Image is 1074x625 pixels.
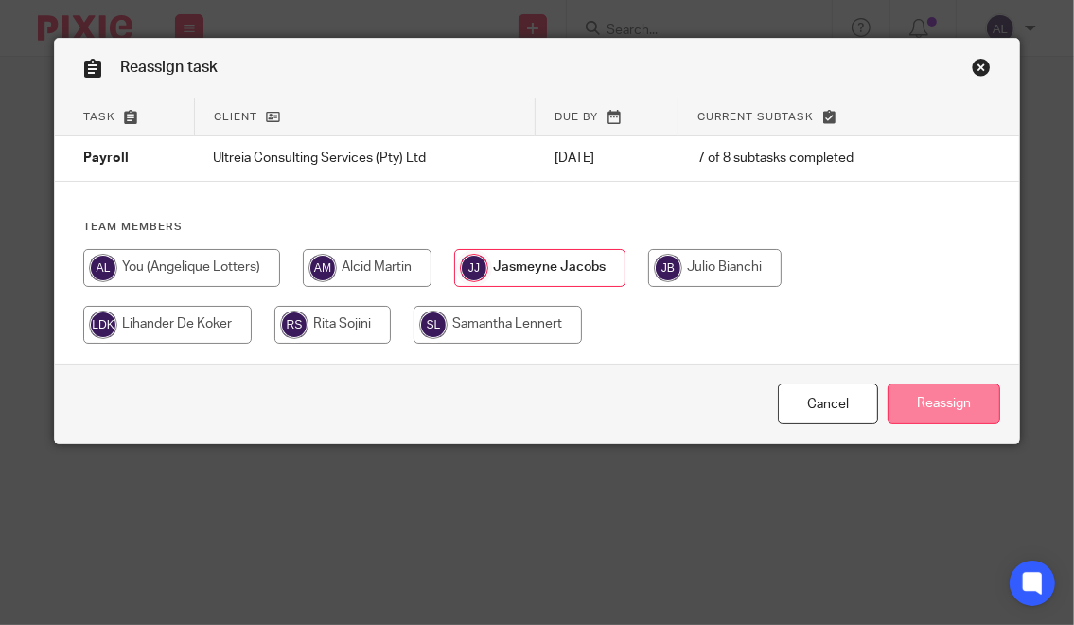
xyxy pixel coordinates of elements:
input: Reassign [888,384,1000,424]
span: Client [214,112,257,122]
span: Payroll [83,152,129,166]
a: Close this dialog window [972,58,991,83]
span: Due by [555,112,598,122]
h4: Team members [83,220,992,235]
a: Close this dialog window [778,384,878,424]
p: [DATE] [555,149,660,168]
span: Reassign task [120,60,218,75]
p: Ultreia Consulting Services (Pty) Ltd [213,149,516,168]
span: Current subtask [697,112,814,122]
span: Task [83,112,115,122]
td: 7 of 8 subtasks completed [678,136,942,182]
